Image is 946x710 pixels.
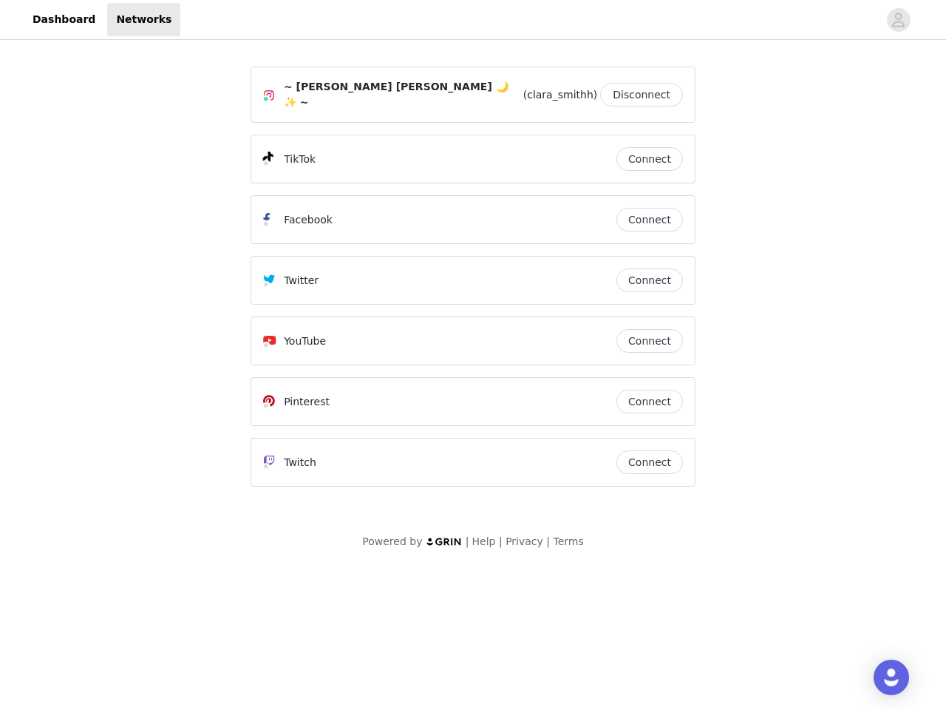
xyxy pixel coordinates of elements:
button: Connect [616,268,683,292]
button: Connect [616,147,683,171]
span: (clara_smithh) [523,87,597,103]
a: Terms [553,535,583,547]
p: Pinterest [284,394,330,410]
div: Open Intercom Messenger [874,660,909,695]
img: logo [426,537,463,547]
button: Connect [616,390,683,413]
button: Disconnect [600,83,683,106]
span: ~ [PERSON_NAME] [PERSON_NAME] 🌙✨ ~ [284,79,520,110]
img: Instagram Icon [263,89,275,101]
div: avatar [891,8,905,32]
p: Twitch [284,455,316,470]
a: Privacy [506,535,543,547]
button: Connect [616,450,683,474]
p: YouTube [284,334,326,349]
span: | [546,535,550,547]
button: Connect [616,329,683,353]
a: Dashboard [24,3,104,36]
a: Networks [107,3,180,36]
p: Twitter [284,273,319,288]
button: Connect [616,208,683,231]
span: | [499,535,503,547]
p: Facebook [284,212,333,228]
p: TikTok [284,152,316,167]
span: | [466,535,469,547]
a: Help [472,535,496,547]
span: Powered by [362,535,422,547]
